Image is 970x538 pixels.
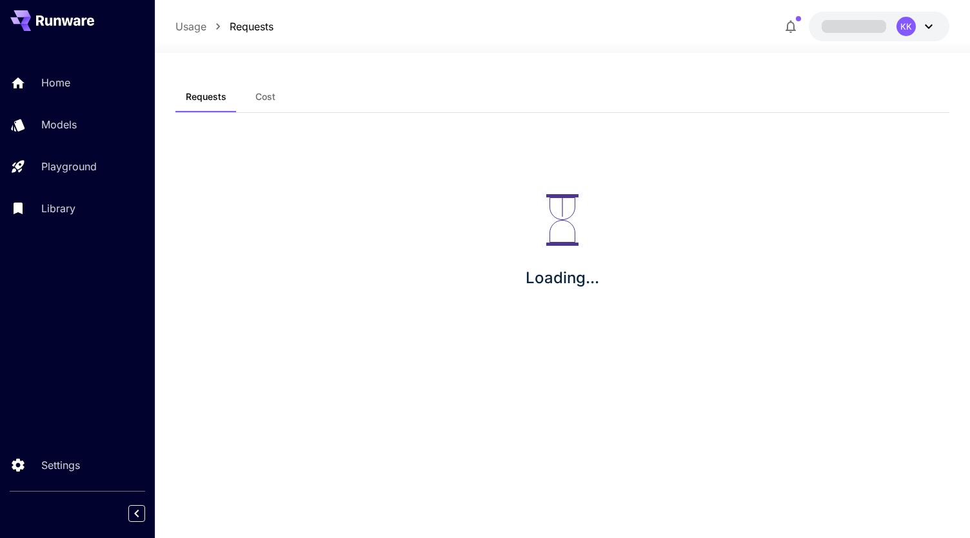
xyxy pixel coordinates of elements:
[41,201,75,216] p: Library
[526,266,599,290] p: Loading...
[186,91,226,103] span: Requests
[809,12,949,41] button: KK
[255,91,275,103] span: Cost
[230,19,273,34] a: Requests
[41,159,97,174] p: Playground
[41,117,77,132] p: Models
[128,505,145,522] button: Collapse sidebar
[41,457,80,473] p: Settings
[175,19,206,34] a: Usage
[896,17,916,36] div: KK
[138,502,155,525] div: Collapse sidebar
[41,75,70,90] p: Home
[175,19,273,34] nav: breadcrumb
